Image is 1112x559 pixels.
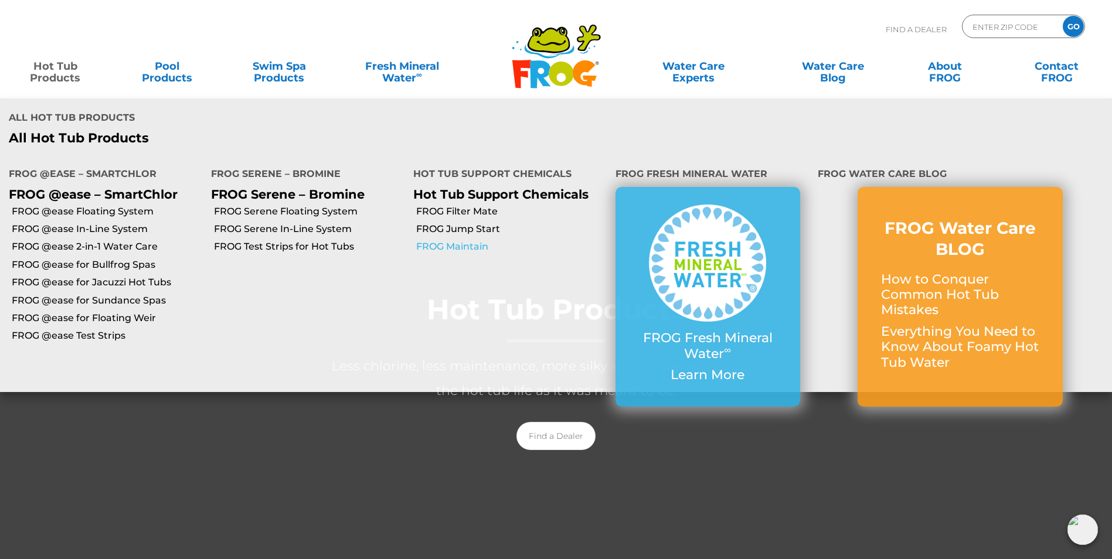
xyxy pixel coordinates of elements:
[124,54,211,78] a: PoolProducts
[211,187,396,202] p: FROG Serene – Bromine
[9,131,548,146] a: All Hot Tub Products
[416,70,422,79] sup: ∞
[971,18,1050,35] input: Zip Code Form
[211,163,396,187] h4: FROG Serene – Bromine
[9,107,548,131] h4: All Hot Tub Products
[12,276,202,289] a: FROG @ease for Jacuzzi Hot Tubs
[416,223,607,236] a: FROG Jump Start
[416,205,607,218] a: FROG Filter Mate
[9,187,193,202] p: FROG @ease – SmartChlor
[236,54,323,78] a: Swim SpaProducts
[724,344,731,356] sup: ∞
[416,240,607,253] a: FROG Maintain
[1067,514,1098,545] img: openIcon
[789,54,876,78] a: Water CareBlog
[623,54,764,78] a: Water CareExperts
[881,217,1039,260] h3: FROG Water Care BLOG
[214,205,404,218] a: FROG Serene Floating System
[12,240,202,253] a: FROG @ease 2-in-1 Water Care
[615,163,800,187] h4: FROG Fresh Mineral Water
[214,223,404,236] a: FROG Serene In-Line System
[1013,54,1100,78] a: ContactFROG
[901,54,988,78] a: AboutFROG
[881,217,1039,376] a: FROG Water Care BLOG How to Conquer Common Hot Tub Mistakes Everything You Need to Know About Foa...
[886,15,947,44] p: Find A Dealer
[639,367,777,383] p: Learn More
[12,294,202,307] a: FROG @ease for Sundance Spas
[881,324,1039,370] p: Everything You Need to Know About Foamy Hot Tub Water
[413,163,598,187] h4: Hot Tub Support Chemicals
[818,163,1103,187] h4: FROG Water Care Blog
[881,272,1039,318] p: How to Conquer Common Hot Tub Mistakes
[12,54,99,78] a: Hot TubProducts
[12,258,202,271] a: FROG @ease for Bullfrog Spas
[639,330,777,362] p: FROG Fresh Mineral Water
[12,205,202,218] a: FROG @ease Floating System
[516,422,596,450] a: Find a Dealer
[214,240,404,253] a: FROG Test Strips for Hot Tubs
[9,163,193,187] h4: FROG @ease – SmartChlor
[1063,16,1084,37] input: GO
[639,204,777,388] a: FROG Fresh Mineral Water∞ Learn More
[413,187,598,202] p: Hot Tub Support Chemicals
[348,54,457,78] a: Fresh MineralWater∞
[12,329,202,342] a: FROG @ease Test Strips
[12,223,202,236] a: FROG @ease In-Line System
[12,312,202,325] a: FROG @ease for Floating Weir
